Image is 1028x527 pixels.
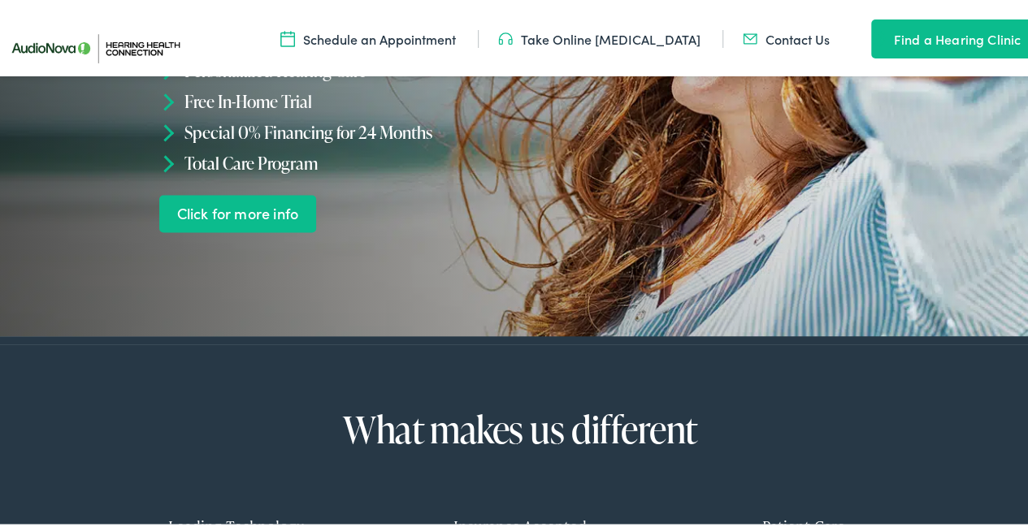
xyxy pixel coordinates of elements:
[498,27,701,45] a: Take Online [MEDICAL_DATA]
[159,192,316,230] a: Click for more info
[159,114,519,145] li: Special 0% Financing for 24 Months
[159,145,519,175] li: Total Care Program
[280,27,456,45] a: Schedule an Appointment
[159,83,519,114] li: Free In-Home Trial
[280,27,295,45] img: utility icon
[743,27,830,45] a: Contact Us
[743,27,757,45] img: utility icon
[498,27,513,45] img: utility icon
[871,26,886,45] img: utility icon
[106,406,934,447] h2: What makes us different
